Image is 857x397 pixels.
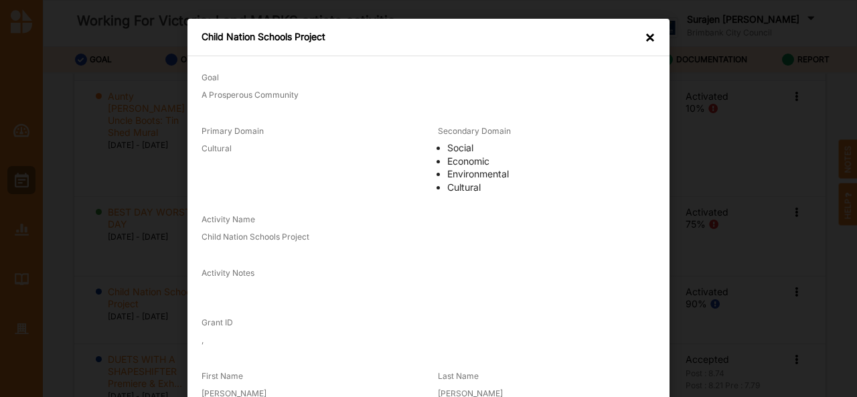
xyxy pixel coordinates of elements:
[447,167,655,181] li: Environmental
[447,141,655,155] li: Social
[447,181,655,194] li: Cultural
[202,125,264,137] label: Primary Domain
[438,370,479,382] label: Last Name
[202,72,219,83] label: Goal
[202,231,309,242] label: Child Nation Schools Project
[202,267,254,279] label: Activity Notes
[202,317,233,328] label: Grant ID
[645,31,655,44] div: ×
[202,89,299,100] label: A Prosperous Community
[202,214,255,225] label: Activity Name
[438,125,511,137] label: Secondary Domain
[202,370,243,382] label: First Name
[202,143,232,154] label: Cultural
[447,155,655,168] li: Economic
[202,334,204,345] label: ,
[202,31,325,44] div: Child Nation Schools Project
